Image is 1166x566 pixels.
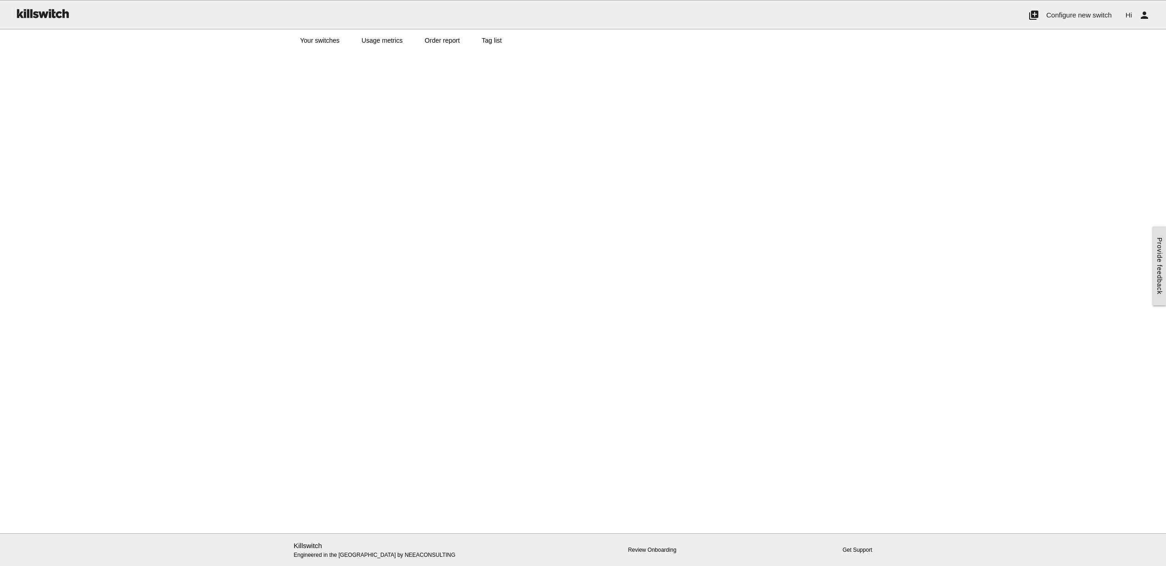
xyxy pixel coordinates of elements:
span: Hi [1126,11,1132,19]
a: Tag list [471,29,513,51]
i: person [1139,0,1150,30]
img: ks-logo-black-160-b.png [14,0,71,26]
i: add_to_photos [1028,0,1039,30]
a: Your switches [289,29,351,51]
span: Configure new switch [1046,11,1112,19]
a: Killswitch [294,542,322,549]
a: Get Support [843,547,873,553]
p: Engineered in the [GEOGRAPHIC_DATA] by NEEACONSULTING [294,541,481,560]
a: Order report [414,29,471,51]
a: Usage metrics [350,29,413,51]
a: Provide feedback [1153,226,1166,306]
a: Review Onboarding [628,547,676,553]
